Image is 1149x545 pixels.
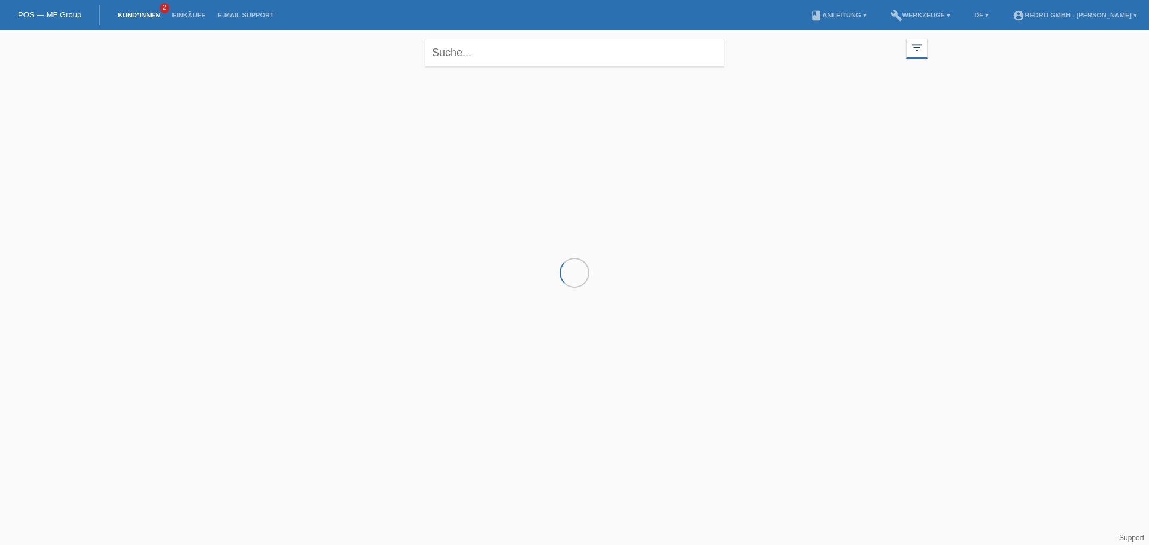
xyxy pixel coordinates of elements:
a: Support [1119,534,1144,542]
a: Kund*innen [112,11,166,19]
a: POS — MF Group [18,10,81,19]
a: bookAnleitung ▾ [804,11,872,19]
i: build [890,10,902,22]
a: Einkäufe [166,11,211,19]
a: E-Mail Support [212,11,280,19]
i: book [810,10,822,22]
a: DE ▾ [968,11,995,19]
a: account_circleRedro GmbH - [PERSON_NAME] ▾ [1007,11,1143,19]
i: filter_list [910,41,923,54]
i: account_circle [1013,10,1025,22]
a: buildWerkzeuge ▾ [884,11,957,19]
span: 2 [160,3,169,13]
input: Suche... [425,39,724,67]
